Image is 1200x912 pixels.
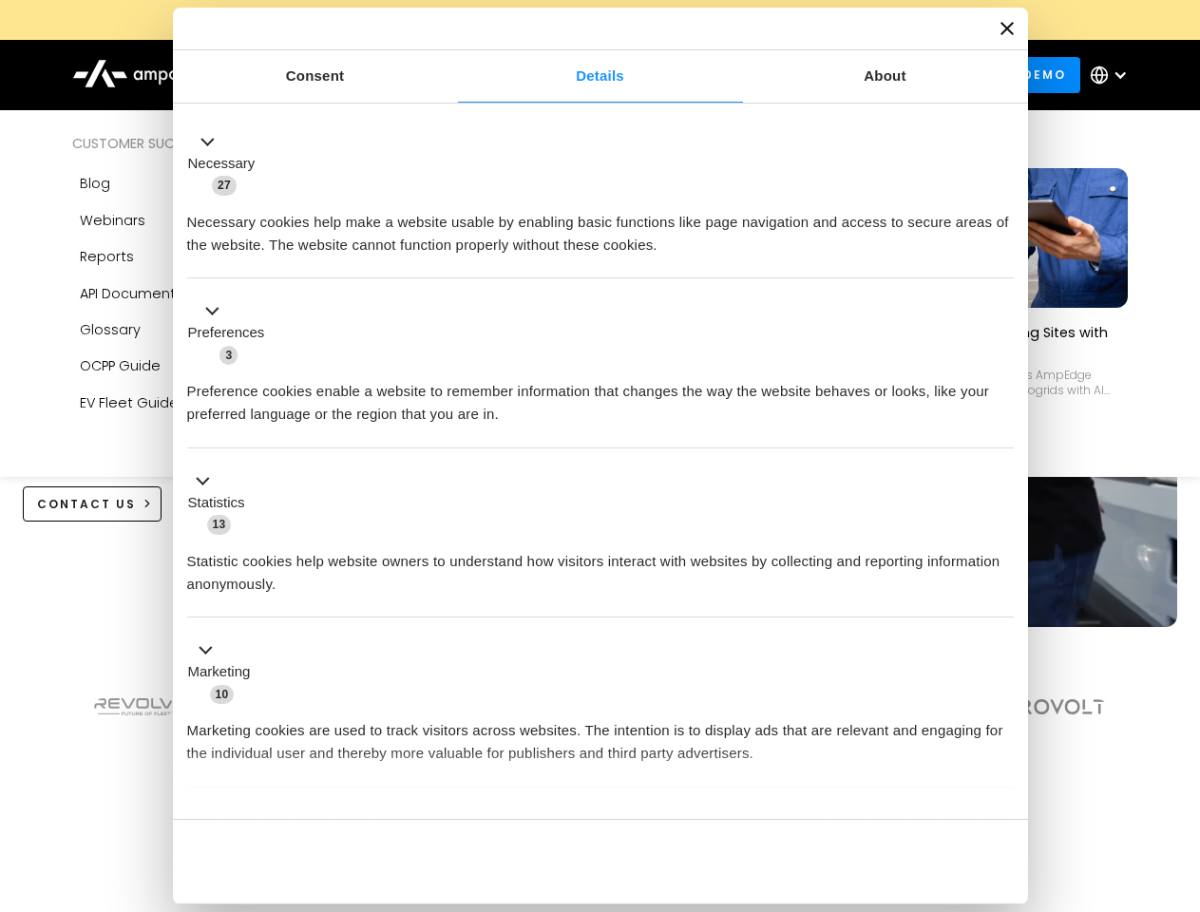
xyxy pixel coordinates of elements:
[188,153,256,175] label: Necessary
[72,133,308,154] div: Customer success
[80,246,134,267] div: Reports
[188,661,251,683] label: Marketing
[207,515,232,534] span: 13
[173,50,458,103] a: Consent
[72,275,308,312] a: API Documentation
[188,492,245,514] label: Statistics
[187,705,1014,765] div: Marketing cookies are used to track visitors across websites. The intention is to display ads tha...
[187,366,1014,426] div: Preference cookies enable a website to remember information that changes the way the website beha...
[187,536,1014,596] div: Statistic cookies help website owners to understand how visitors interact with websites by collec...
[458,50,743,103] a: Details
[188,322,265,344] label: Preferences
[993,699,1106,714] img: Aerovolt Logo
[80,355,161,376] div: OCPP Guide
[187,197,1014,256] div: Necessary cookies help make a website usable by enabling basic functions like page navigation and...
[80,283,212,304] div: API Documentation
[187,808,343,832] button: Unclassified (2)
[72,238,308,275] a: Reports
[314,811,332,830] span: 2
[740,834,1013,889] button: Okay
[23,486,162,522] a: CONTACT US
[743,50,1028,103] a: About
[187,469,257,536] button: Statistics (13)
[37,496,136,513] div: CONTACT US
[187,300,276,367] button: Preferences (3)
[72,385,308,421] a: EV Fleet Guide
[187,130,267,197] button: Necessary (27)
[80,319,141,340] div: Glossary
[72,202,308,238] a: Webinars
[80,210,145,231] div: Webinars
[80,173,110,194] div: Blog
[1000,22,1014,35] button: Close banner
[80,392,179,413] div: EV Fleet Guide
[187,639,262,706] button: Marketing (10)
[72,348,308,384] a: OCPP Guide
[72,312,308,348] a: Glossary
[173,9,1028,30] a: New Webinars: Register to Upcoming WebinarsREGISTER HERE
[219,346,238,365] span: 3
[72,165,308,201] a: Blog
[210,685,235,704] span: 10
[212,176,237,195] span: 27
